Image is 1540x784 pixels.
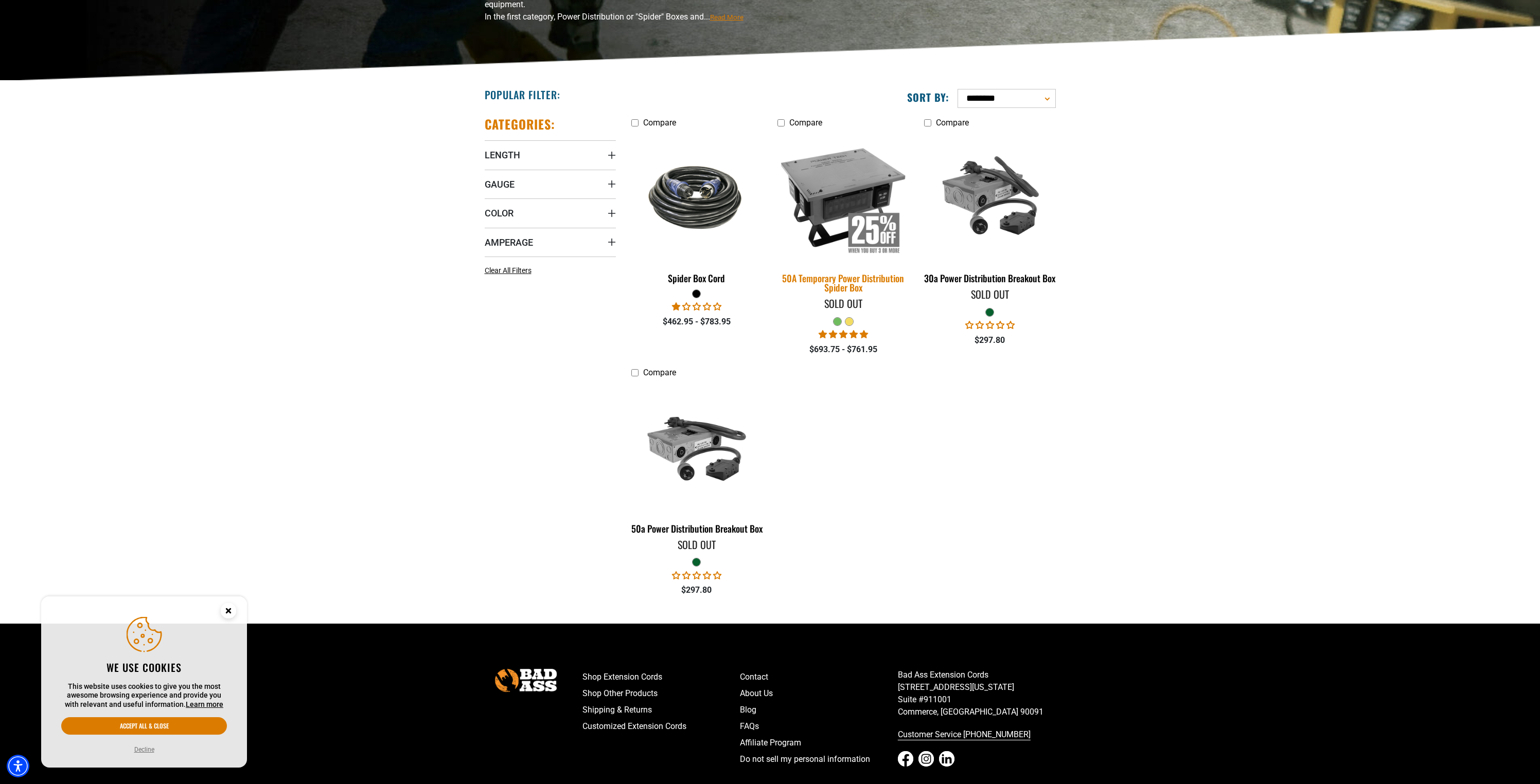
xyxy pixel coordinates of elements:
a: black Spider Box Cord [631,133,763,289]
div: Sold Out [631,539,763,550]
div: Sold Out [777,298,909,308]
a: Shipping & Returns [582,702,740,718]
span: Amperage [485,236,533,248]
a: FAQs [740,718,898,735]
a: Shop Extension Cords [582,669,740,685]
a: LinkedIn - open in a new tab [939,751,954,767]
div: Sold Out [924,289,1055,299]
h2: Categories: [485,116,556,132]
span: In the first category, Power Distribution or "Spider" Boxes and... [485,12,744,22]
a: call 833-674-1699 [898,726,1056,743]
a: Customized Extension Cords [582,718,740,735]
div: Spider Box Cord [631,274,763,283]
div: $462.95 - $783.95 [631,316,763,328]
a: This website uses cookies to give you the most awesome browsing experience and provide you with r... [186,700,223,708]
h2: We use cookies [61,661,227,674]
span: Color [485,207,514,219]
span: Gauge [485,178,515,190]
a: Clear All Filters [485,265,536,276]
summary: Amperage [485,228,616,257]
img: green [632,388,762,506]
button: Close this option [210,596,247,628]
p: Bad Ass Extension Cords [STREET_ADDRESS][US_STATE] Suite #911001 Commerce, [GEOGRAPHIC_DATA] 90091 [898,669,1056,718]
a: Affiliate Program [740,735,898,751]
a: Instagram - open in a new tab [918,751,934,767]
img: 50A Temporary Power Distribution Spider Box [771,131,915,263]
h2: Popular Filter: [485,88,560,101]
div: 50a Power Distribution Breakout Box [631,524,763,533]
span: 0.00 stars [965,320,1015,330]
a: Contact [740,669,898,685]
span: Compare [643,368,676,377]
span: 1.00 stars [672,302,721,312]
span: Clear All Filters [485,266,532,275]
span: Compare [643,118,676,127]
label: Sort by: [907,90,949,104]
a: green 30a Power Distribution Breakout Box [924,133,1055,289]
a: Facebook - open in a new tab [898,751,913,767]
div: $297.80 [631,584,763,596]
summary: Length [485,140,616,169]
a: About Us [740,685,898,702]
button: Decline [131,744,157,755]
summary: Color [485,198,616,227]
aside: Cookie Consent [41,596,247,768]
div: $297.80 [924,334,1055,347]
div: Accessibility Menu [7,755,29,777]
span: 5.00 stars [819,330,868,339]
span: Compare [936,118,969,127]
img: green [925,138,1055,256]
span: 0.00 stars [672,571,721,580]
summary: Gauge [485,170,616,198]
span: Compare [789,118,822,127]
img: Bad Ass Extension Cords [495,669,557,692]
a: Do not sell my personal information [740,751,898,768]
div: 30a Power Distribution Breakout Box [924,274,1055,283]
span: Read More [710,13,744,21]
a: green 50a Power Distribution Breakout Box [631,383,763,539]
a: Shop Other Products [582,685,740,702]
button: Accept all & close [61,717,227,735]
img: black [632,157,762,236]
div: $693.75 - $761.95 [777,343,909,356]
span: Length [485,149,520,161]
div: 50A Temporary Power Distribution Spider Box [777,274,909,292]
p: This website uses cookies to give you the most awesome browsing experience and provide you with r... [61,682,227,709]
a: Blog [740,702,898,718]
a: 50A Temporary Power Distribution Spider Box 50A Temporary Power Distribution Spider Box [777,133,909,298]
